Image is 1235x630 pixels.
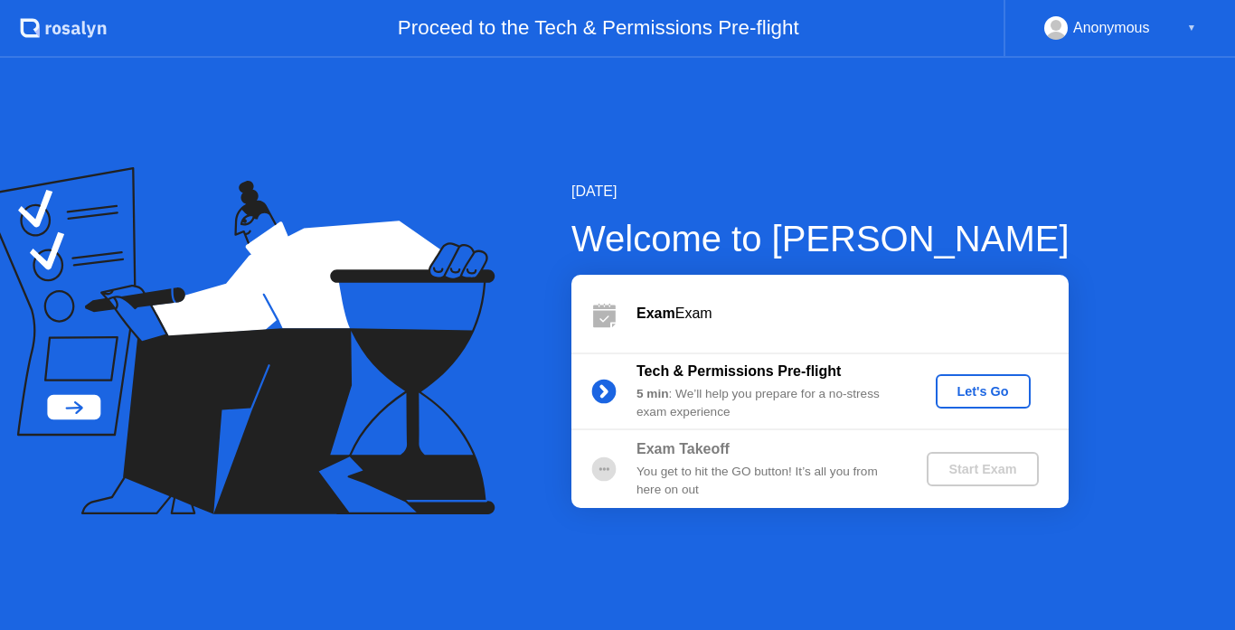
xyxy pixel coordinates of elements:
[927,452,1038,486] button: Start Exam
[936,374,1031,409] button: Let's Go
[943,384,1023,399] div: Let's Go
[571,181,1070,202] div: [DATE]
[636,387,669,400] b: 5 min
[636,441,730,456] b: Exam Takeoff
[571,212,1070,266] div: Welcome to [PERSON_NAME]
[636,306,675,321] b: Exam
[934,462,1031,476] div: Start Exam
[636,363,841,379] b: Tech & Permissions Pre-flight
[1073,16,1150,40] div: Anonymous
[1187,16,1196,40] div: ▼
[636,303,1069,324] div: Exam
[636,385,897,422] div: : We’ll help you prepare for a no-stress exam experience
[636,463,897,500] div: You get to hit the GO button! It’s all you from here on out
